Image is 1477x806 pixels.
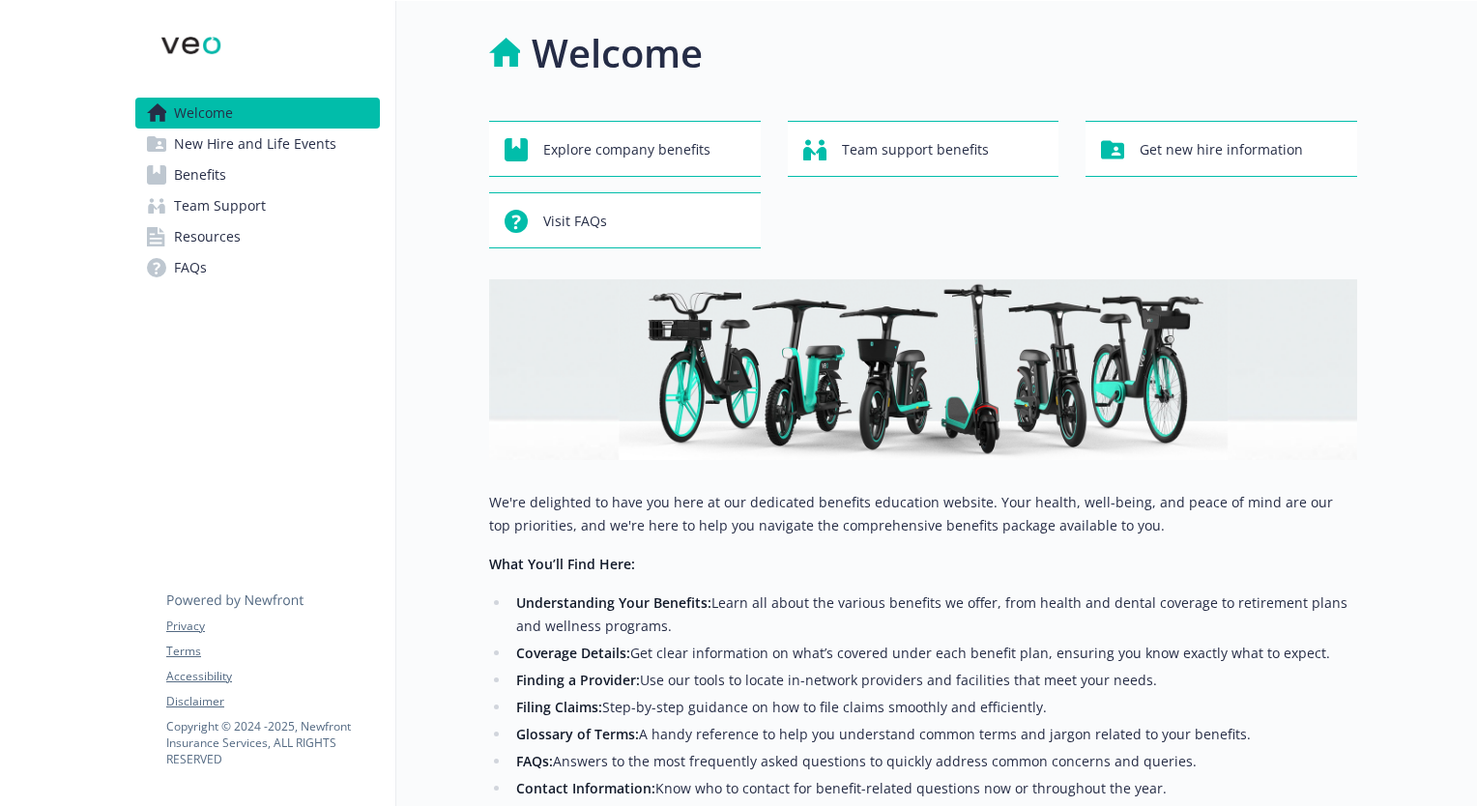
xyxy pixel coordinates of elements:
span: Resources [174,221,241,252]
a: Welcome [135,98,380,129]
img: overview page banner [489,279,1357,460]
strong: Glossary of Terms: [516,725,639,743]
span: Explore company benefits [543,131,710,168]
a: FAQs [135,252,380,283]
a: New Hire and Life Events [135,129,380,159]
li: Use our tools to locate in-network providers and facilities that meet your needs. [510,669,1357,692]
li: A handy reference to help you understand common terms and jargon related to your benefits. [510,723,1357,746]
a: Accessibility [166,668,379,685]
strong: Understanding Your Benefits: [516,593,711,612]
li: Answers to the most frequently asked questions to quickly address common concerns and queries. [510,750,1357,773]
span: FAQs [174,252,207,283]
button: Visit FAQs [489,192,761,248]
span: Team support benefits [842,131,989,168]
button: Team support benefits [788,121,1059,177]
button: Get new hire information [1086,121,1357,177]
strong: Coverage Details: [516,644,630,662]
strong: Filing Claims: [516,698,602,716]
h1: Welcome [532,24,703,82]
span: Team Support [174,190,266,221]
strong: What You’ll Find Here: [489,555,635,573]
strong: FAQs: [516,752,553,770]
li: Step-by-step guidance on how to file claims smoothly and efficiently. [510,696,1357,719]
a: Resources [135,221,380,252]
a: Team Support [135,190,380,221]
span: Benefits [174,159,226,190]
strong: Finding a Provider: [516,671,640,689]
p: We're delighted to have you here at our dedicated benefits education website. Your health, well-b... [489,491,1357,537]
a: Disclaimer [166,693,379,710]
strong: Contact Information: [516,779,655,797]
a: Privacy [166,618,379,635]
li: Learn all about the various benefits we offer, from health and dental coverage to retirement plan... [510,591,1357,638]
span: Visit FAQs [543,203,607,240]
span: Welcome [174,98,233,129]
li: Know who to contact for benefit-related questions now or throughout the year. [510,777,1357,800]
p: Copyright © 2024 - 2025 , Newfront Insurance Services, ALL RIGHTS RESERVED [166,718,379,767]
a: Terms [166,643,379,660]
button: Explore company benefits [489,121,761,177]
a: Benefits [135,159,380,190]
li: Get clear information on what’s covered under each benefit plan, ensuring you know exactly what t... [510,642,1357,665]
span: Get new hire information [1140,131,1303,168]
span: New Hire and Life Events [174,129,336,159]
